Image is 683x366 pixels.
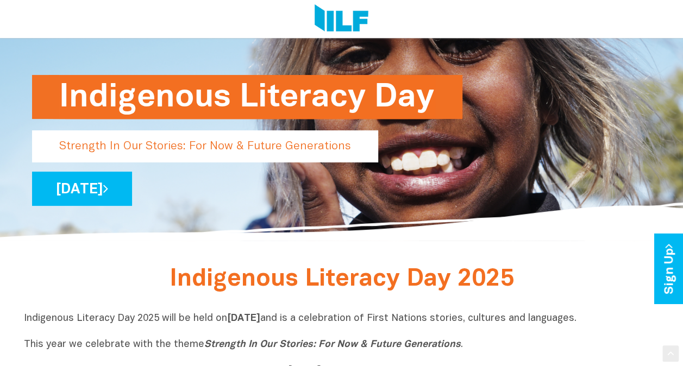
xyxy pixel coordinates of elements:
img: Logo [315,4,368,34]
h1: Indigenous Literacy Day [59,75,435,119]
p: Strength In Our Stories: For Now & Future Generations [32,130,378,162]
b: [DATE] [227,314,260,323]
a: [DATE] [32,172,132,206]
div: Scroll Back to Top [662,345,679,362]
i: Strength In Our Stories: For Now & Future Generations [204,340,461,349]
span: Indigenous Literacy Day 2025 [170,268,514,291]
